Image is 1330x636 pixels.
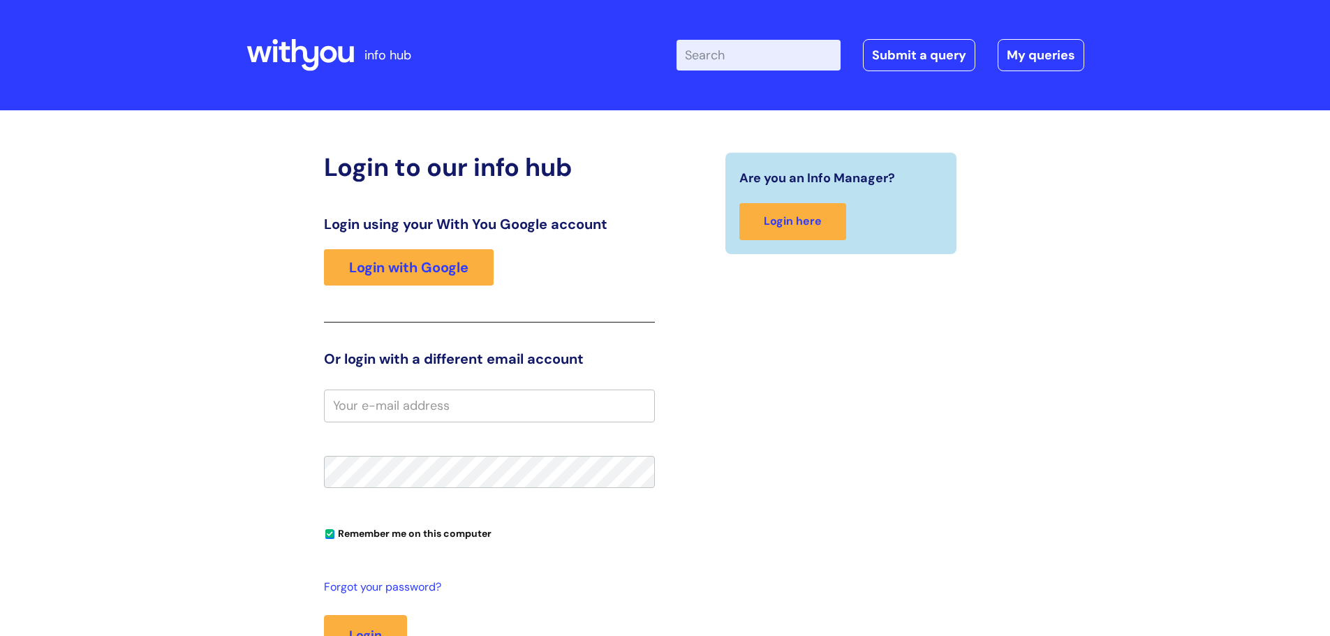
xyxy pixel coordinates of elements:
a: Submit a query [863,39,975,71]
input: Search [677,40,841,71]
h3: Or login with a different email account [324,350,655,367]
a: Forgot your password? [324,577,648,598]
input: Remember me on this computer [325,530,334,539]
p: info hub [364,44,411,66]
a: Login here [739,203,846,240]
input: Your e-mail address [324,390,655,422]
a: Login with Google [324,249,494,286]
div: You can uncheck this option if you're logging in from a shared device [324,522,655,544]
label: Remember me on this computer [324,524,492,540]
a: My queries [998,39,1084,71]
h2: Login to our info hub [324,152,655,182]
h3: Login using your With You Google account [324,216,655,232]
span: Are you an Info Manager? [739,167,895,189]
